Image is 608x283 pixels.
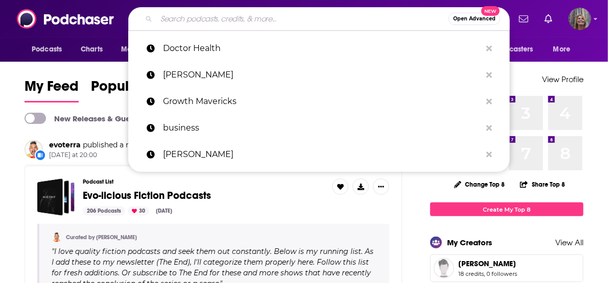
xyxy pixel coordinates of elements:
a: Create My Top 8 [430,202,583,216]
a: Evo-licious Fiction Podcasts [37,178,75,216]
button: open menu [114,40,171,59]
a: Show notifications dropdown [515,10,532,28]
span: New [481,6,500,16]
img: Podchaser - Follow, Share and Rate Podcasts [17,9,115,29]
button: open menu [25,40,75,59]
div: Search podcasts, credits, & more... [128,7,510,31]
span: [DATE] at 20:00 [49,151,286,160]
span: Evo-licious Fiction Podcasts [83,189,211,202]
span: Popular Feed [91,78,178,101]
div: 30 [128,207,149,216]
button: Open AdvancedNew [449,13,500,25]
p: mark cuban [163,141,481,168]
div: 206 Podcasts [83,207,125,216]
span: Charts [81,42,103,57]
a: Curated by [PERSON_NAME] [66,234,137,241]
a: View Profile [542,74,583,84]
img: Crystal Gorges [435,259,453,277]
span: Open Advanced [453,16,496,21]
input: Search podcasts, credits, & more... [156,11,449,27]
img: evoterra [52,232,62,242]
div: [DATE] [152,207,176,216]
a: Charts [74,40,109,59]
a: New Releases & Guests Only [25,113,159,124]
a: Doctor Health [128,35,510,62]
button: Share Top 8 [520,174,566,194]
a: Evo-licious Fiction Podcasts [83,190,211,201]
a: [PERSON_NAME] [128,141,510,168]
img: User Profile [569,8,591,30]
img: evoterra [25,140,43,159]
div: My Creators [447,238,492,247]
span: Podcasts [32,42,62,57]
a: Show notifications dropdown [541,10,556,28]
a: [PERSON_NAME] [128,62,510,88]
button: open menu [546,40,583,59]
span: [PERSON_NAME] [458,259,516,268]
button: Show More Button [373,178,389,195]
button: open menu [478,40,548,59]
span: Crystal Gorges [458,259,517,268]
a: Crystal Gorges [430,254,583,282]
a: Growth Mavericks [128,88,510,115]
button: Show profile menu [569,8,591,30]
button: Change Top 8 [448,178,511,191]
span: Monitoring [121,42,157,57]
p: business [163,115,481,141]
a: My Feed [25,78,79,102]
h3: Podcast List [83,178,324,185]
h3: published a new curated list [49,140,286,150]
span: More [553,42,571,57]
a: business [128,115,510,141]
span: Crystal Gorges [434,258,454,278]
p: Growth Mavericks [163,88,481,115]
a: evoterra [49,140,81,149]
div: New List [35,149,46,161]
span: Logged in as CGorges [569,8,591,30]
p: Doctor Health [163,35,481,62]
a: Popular Feed [91,78,178,102]
a: View All [555,238,583,247]
span: My Feed [25,78,79,101]
span: 18 credits, 0 followers [458,270,517,277]
p: David Snow [163,62,481,88]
